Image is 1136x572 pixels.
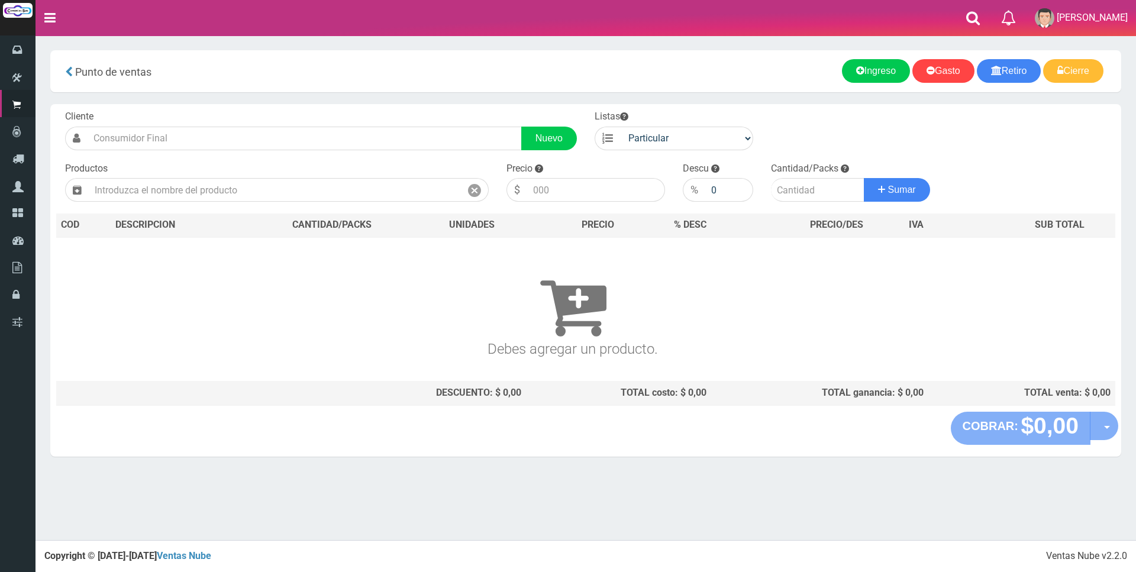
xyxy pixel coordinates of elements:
[44,550,211,561] strong: Copyright © [DATE]-[DATE]
[912,59,974,83] a: Gasto
[1035,218,1085,232] span: SUB TOTAL
[582,218,614,232] span: PRECIO
[527,178,665,202] input: 000
[246,214,418,237] th: CANTIDAD/PACKS
[75,66,151,78] span: Punto de ventas
[506,178,527,202] div: $
[674,219,706,230] span: % DESC
[65,162,108,176] label: Productos
[909,219,924,230] span: IVA
[89,178,461,202] input: Introduzca el nombre del producto
[933,386,1111,400] div: TOTAL venta: $ 0,00
[888,185,916,195] span: Sumar
[842,59,910,83] a: Ingreso
[595,110,628,124] label: Listas
[521,127,577,150] a: Nuevo
[963,419,1018,432] strong: COBRAR:
[111,214,246,237] th: DES
[61,254,1085,357] h3: Debes agregar un producto.
[1057,12,1128,23] span: [PERSON_NAME]
[1046,550,1127,563] div: Ventas Nube v2.2.0
[531,386,707,400] div: TOTAL costo: $ 0,00
[506,162,532,176] label: Precio
[88,127,522,150] input: Consumidor Final
[951,412,1091,445] button: COBRAR: $0,00
[683,178,705,202] div: %
[65,110,93,124] label: Cliente
[716,386,924,400] div: TOTAL ganancia: $ 0,00
[133,219,175,230] span: CRIPCION
[1021,413,1079,438] strong: $0,00
[683,162,709,176] label: Descu
[1043,59,1103,83] a: Cierre
[810,219,863,230] span: PRECIO/DES
[250,386,521,400] div: DESCUENTO: $ 0,00
[705,178,753,202] input: 000
[977,59,1041,83] a: Retiro
[56,214,111,237] th: COD
[771,162,838,176] label: Cantidad/Packs
[157,550,211,561] a: Ventas Nube
[418,214,525,237] th: UNIDADES
[864,178,930,202] button: Sumar
[771,178,864,202] input: Cantidad
[1035,8,1054,28] img: User Image
[3,3,33,18] img: Logo grande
